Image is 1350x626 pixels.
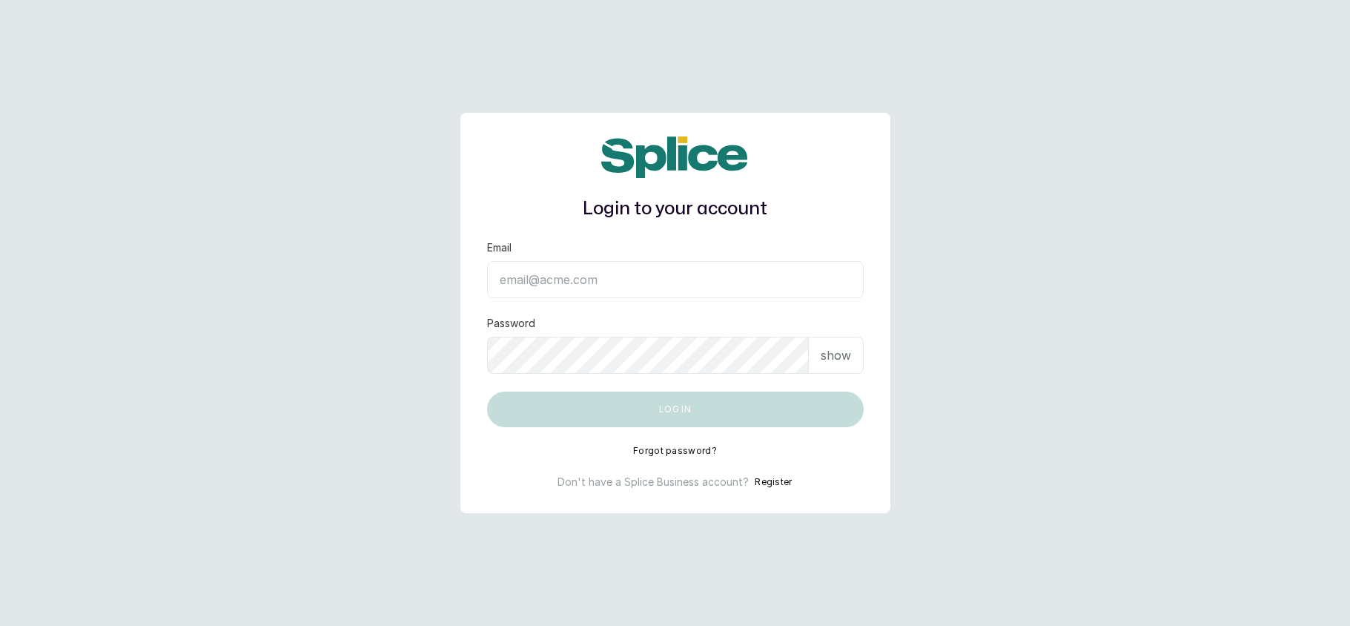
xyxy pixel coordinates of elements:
[487,392,864,427] button: Log in
[633,445,717,457] button: Forgot password?
[487,316,535,331] label: Password
[487,240,512,255] label: Email
[821,346,851,364] p: show
[557,475,749,490] p: Don't have a Splice Business account?
[487,261,864,298] input: email@acme.com
[755,475,792,490] button: Register
[487,196,864,223] h1: Login to your account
